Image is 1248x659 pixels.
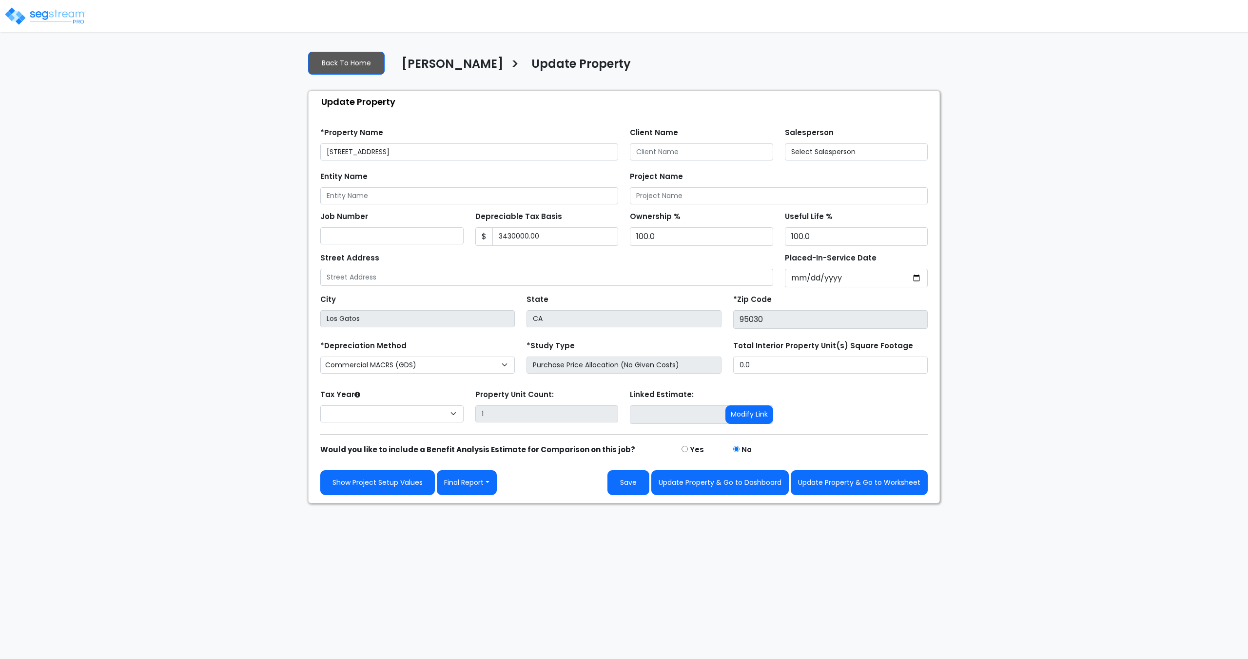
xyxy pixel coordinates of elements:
[320,444,635,455] strong: Would you like to include a Benefit Analysis Estimate for Comparison on this job?
[630,227,773,246] input: Ownership
[4,6,87,26] img: logo_pro_r.png
[630,187,928,204] input: Project Name
[320,127,383,139] label: *Property Name
[437,470,497,495] button: Final Report
[320,470,435,495] a: Show Project Setup Values
[630,143,773,160] input: Client Name
[785,253,877,264] label: Placed-In-Service Date
[791,470,928,495] button: Update Property & Go to Worksheet
[313,91,939,112] div: Update Property
[308,52,385,75] a: Back To Home
[320,269,773,286] input: Street Address
[475,389,554,400] label: Property Unit Count:
[526,340,575,352] label: *Study Type
[526,294,548,305] label: State
[531,57,631,74] h4: Update Property
[320,389,360,400] label: Tax Year
[785,227,928,246] input: Depreciation
[492,227,619,246] input: 0.00
[630,127,678,139] label: Client Name
[402,57,504,74] h4: [PERSON_NAME]
[785,127,834,139] label: Salesperson
[733,340,913,352] label: Total Interior Property Unit(s) Square Footage
[475,405,619,422] input: Building Count
[741,444,752,456] label: No
[475,211,562,222] label: Depreciable Tax Basis
[630,389,694,400] label: Linked Estimate:
[651,470,789,495] button: Update Property & Go to Dashboard
[630,211,681,222] label: Ownership %
[320,143,618,160] input: Property Name
[394,57,504,78] a: [PERSON_NAME]
[725,405,773,424] button: Modify Link
[785,211,833,222] label: Useful Life %
[320,340,407,352] label: *Depreciation Method
[733,294,772,305] label: *Zip Code
[524,57,631,78] a: Update Property
[630,171,683,182] label: Project Name
[320,253,379,264] label: Street Address
[475,227,493,246] span: $
[733,357,928,374] input: total square foot
[320,294,336,305] label: City
[733,310,928,329] input: Zip Code
[320,187,618,204] input: Entity Name
[690,444,704,456] label: Yes
[511,56,519,75] h3: >
[320,211,368,222] label: Job Number
[320,171,368,182] label: Entity Name
[607,470,649,495] button: Save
